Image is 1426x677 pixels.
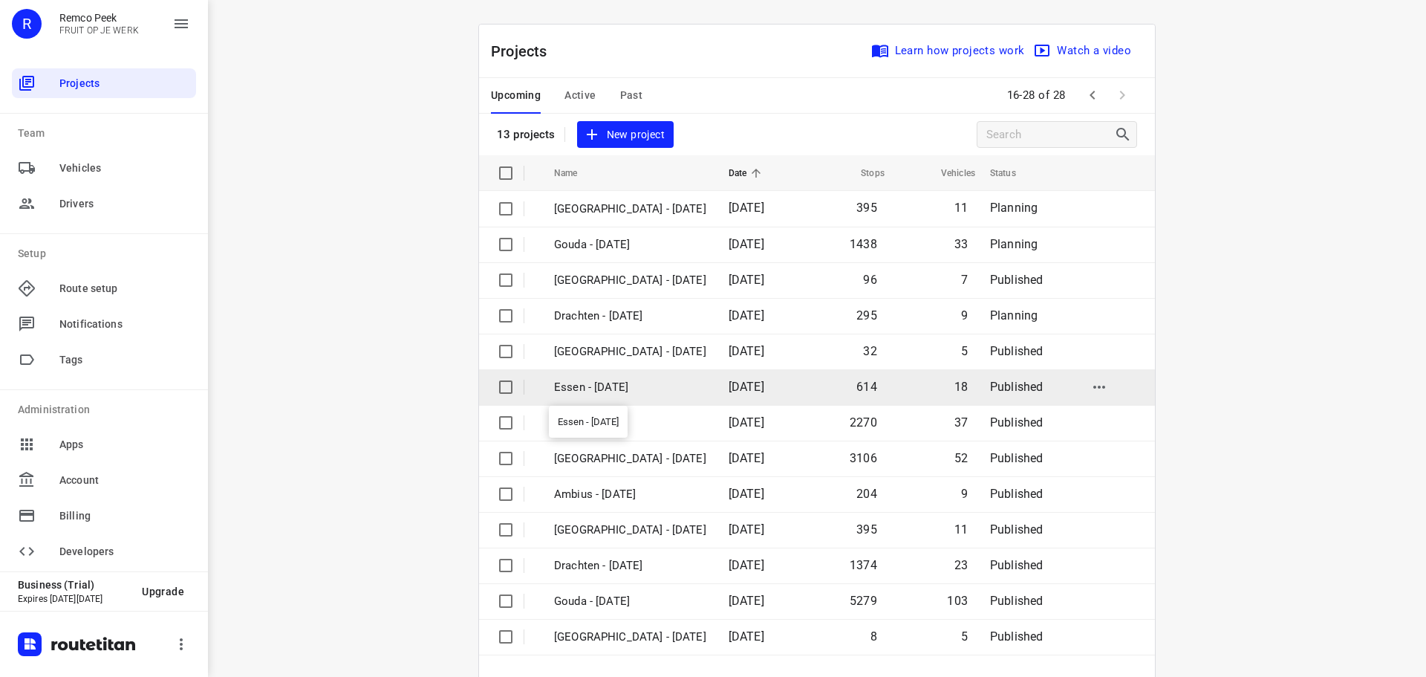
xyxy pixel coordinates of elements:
div: Account [12,465,196,495]
span: New project [586,126,665,144]
span: Status [990,164,1035,182]
span: Published [990,594,1044,608]
span: Published [990,451,1044,465]
span: Drivers [59,196,190,212]
p: Best - Monday [554,415,706,432]
span: 2270 [850,415,877,430]
span: Upgrade [142,586,184,597]
p: Expires [DATE][DATE] [18,594,130,604]
span: 5279 [850,594,877,608]
span: 5 [961,344,968,358]
span: [DATE] [729,344,764,358]
span: 8 [870,629,877,644]
span: 395 [856,522,877,537]
button: New project [577,121,674,149]
span: Upcoming [491,86,541,105]
span: Published [990,380,1044,394]
p: 13 projects [497,128,556,141]
span: Tags [59,352,190,368]
button: Upgrade [130,578,196,605]
span: Active [564,86,596,105]
span: [DATE] [729,237,764,251]
div: Search [1114,126,1136,143]
div: Notifications [12,309,196,339]
span: 37 [954,415,968,430]
p: Gemeente Rotterdam - Tuesday [554,272,706,289]
span: Published [990,344,1044,358]
p: Zwolle - Tuesday [554,201,706,218]
span: 11 [954,201,968,215]
p: Essen - [DATE] [554,379,706,396]
span: 16-28 of 28 [1001,80,1072,111]
p: Ambius - Monday [554,486,706,503]
span: 614 [856,380,877,394]
div: R [12,9,42,39]
span: 3106 [850,451,877,465]
span: [DATE] [729,451,764,465]
span: 395 [856,201,877,215]
span: [DATE] [729,594,764,608]
p: Gouda - Tuesday [554,236,706,253]
span: Published [990,522,1044,537]
span: Published [990,487,1044,501]
p: Projects [491,40,559,62]
div: Apps [12,430,196,459]
p: Remco Peek [59,12,139,24]
span: [DATE] [729,487,764,501]
span: Next Page [1107,80,1137,110]
span: Published [990,273,1044,287]
p: Drachten - Monday [554,557,706,574]
p: Team [18,126,196,141]
span: Past [620,86,643,105]
span: Published [990,629,1044,644]
span: [DATE] [729,308,764,323]
p: Drachten - Tuesday [554,308,706,325]
div: Projects [12,68,196,98]
span: Planning [990,308,1038,323]
span: 5 [961,629,968,644]
p: Administration [18,402,196,418]
p: Setup [18,246,196,262]
div: Billing [12,501,196,531]
p: Business (Trial) [18,579,130,591]
input: Search projects [986,123,1114,146]
p: Gemeente Rotterdam - Thursday [554,629,706,646]
span: Previous Page [1078,80,1107,110]
span: Planning [990,237,1038,251]
span: 204 [856,487,877,501]
span: 1438 [850,237,877,251]
span: 18 [954,380,968,394]
span: 9 [961,487,968,501]
span: [DATE] [729,629,764,644]
span: Projects [59,76,190,91]
p: Antwerpen - Monday [554,522,706,539]
span: Developers [59,544,190,560]
span: [DATE] [729,522,764,537]
span: 32 [863,344,876,358]
span: 1374 [850,558,877,572]
div: Route setup [12,273,196,303]
span: Route setup [59,281,190,297]
span: Published [990,415,1044,430]
span: Notifications [59,317,190,332]
span: 96 [863,273,876,287]
div: Tags [12,345,196,375]
p: Gemeente Rotterdam - Monday [554,343,706,360]
span: Date [729,164,766,182]
span: Name [554,164,597,182]
span: 295 [856,308,877,323]
span: [DATE] [729,201,764,215]
span: 11 [954,522,968,537]
p: Zwolle - Monday [554,450,706,467]
span: Vehicles [922,164,975,182]
span: 33 [954,237,968,251]
span: 52 [954,451,968,465]
p: Gouda - Monday [554,593,706,610]
span: Vehicles [59,161,190,176]
span: [DATE] [729,273,764,287]
span: [DATE] [729,380,764,394]
span: Stops [841,164,885,182]
span: Published [990,558,1044,572]
span: Planning [990,201,1038,215]
span: Account [59,473,190,488]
